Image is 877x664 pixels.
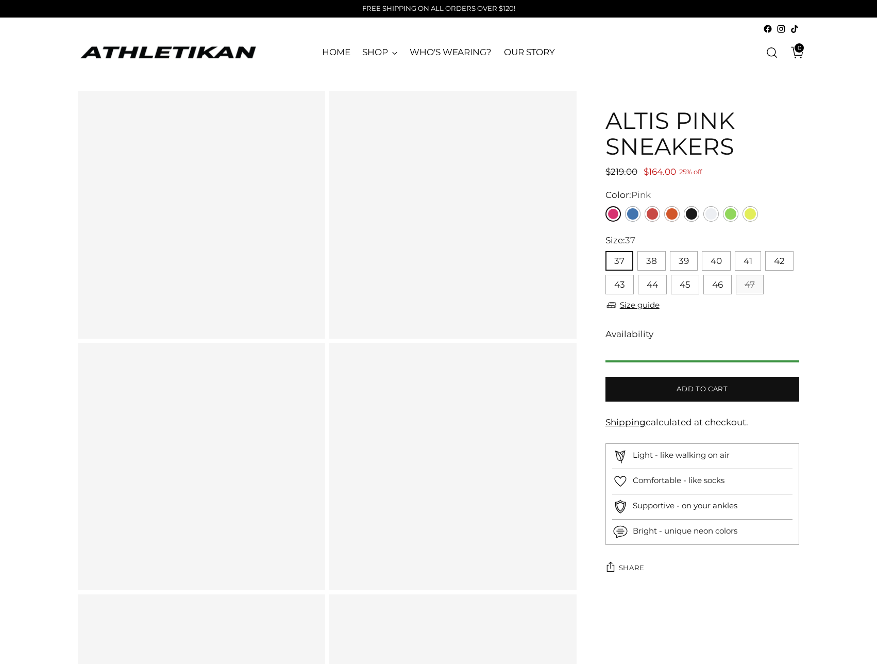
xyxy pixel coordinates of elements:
span: 0 [795,43,804,53]
button: 42 [765,251,794,271]
a: Orange [664,206,680,222]
a: ALTIS Pink Sneakers [78,343,325,590]
button: 46 [703,275,732,294]
a: Size guide [605,298,660,311]
a: Open search modal [762,42,782,63]
button: 47 [736,275,764,294]
button: 41 [735,251,761,271]
p: Bright - unique neon colors [633,525,737,537]
a: Red [645,206,660,222]
button: 38 [637,251,666,271]
p: Comfortable - like socks [633,475,724,487]
a: Pink [605,206,621,222]
a: Shipping [605,417,646,427]
a: HOME [322,41,350,64]
a: OUR STORY [504,41,555,64]
button: 37 [605,251,633,271]
span: $219.00 [605,167,637,177]
a: ALTIS Pink Sneakers [329,343,577,590]
a: WHO'S WEARING? [410,41,492,64]
span: Pink [631,190,651,200]
button: 43 [605,275,634,294]
span: 37 [625,235,635,245]
a: ALTIS Pink Sneakers [329,91,577,339]
label: Color: [605,189,651,202]
button: Add to cart [605,377,799,402]
a: ALTIS Pink Sneakers [78,91,325,339]
a: SHOP [362,41,397,64]
span: Availability [605,328,653,341]
label: Size: [605,234,635,247]
a: Yellow [743,206,758,222]
span: $164.00 [644,167,676,177]
p: Supportive - on your ankles [633,500,737,512]
a: Black [684,206,699,222]
button: 40 [702,251,731,271]
a: White [703,206,719,222]
h1: ALTIS Pink Sneakers [605,108,799,159]
a: ATHLETIKAN [78,44,258,60]
p: Light - like walking on air [633,450,730,461]
a: Blue [625,206,640,222]
span: Add to cart [677,384,728,394]
a: Green [723,206,738,222]
button: Share [605,557,645,578]
button: 44 [638,275,667,294]
button: 39 [670,251,698,271]
a: Open cart modal [783,42,804,63]
p: FREE SHIPPING ON ALL ORDERS OVER $120! [362,4,515,14]
div: calculated at checkout. [605,416,799,429]
button: 45 [671,275,699,294]
span: 25% off [679,166,702,179]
